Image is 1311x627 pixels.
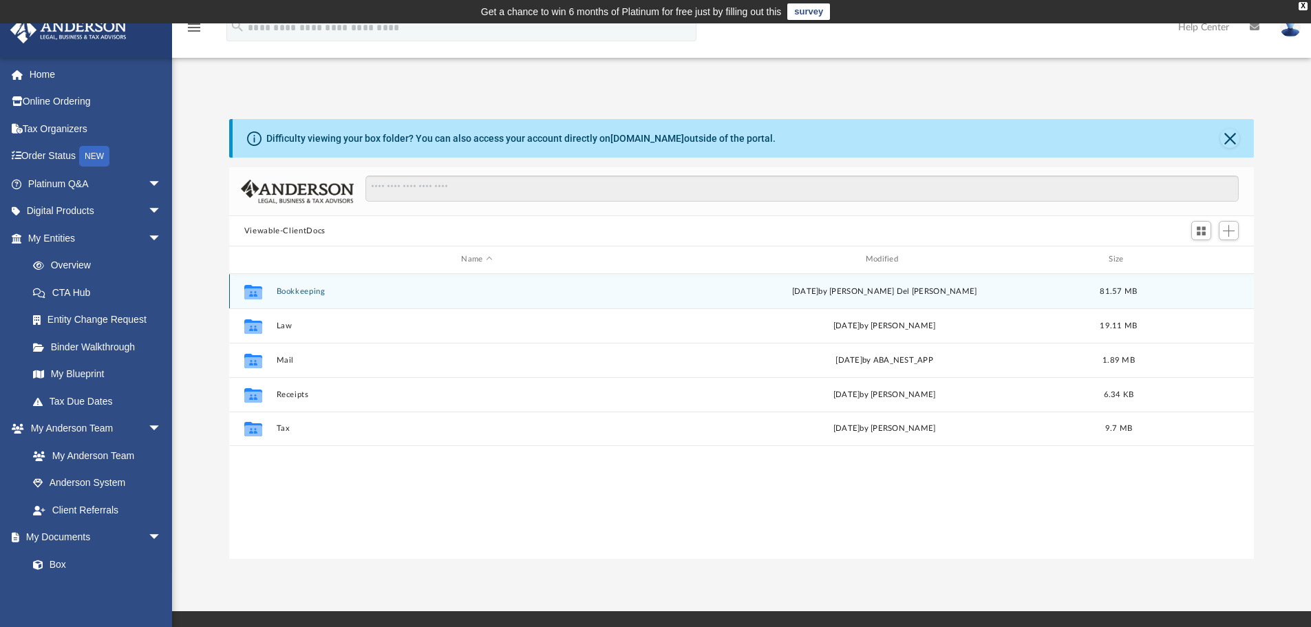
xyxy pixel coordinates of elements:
[19,578,175,606] a: Meeting Minutes
[683,319,1085,332] div: [DATE] by [PERSON_NAME]
[148,198,175,226] span: arrow_drop_down
[1100,287,1137,295] span: 81.57 MB
[148,224,175,253] span: arrow_drop_down
[1191,221,1212,240] button: Switch to Grid View
[229,274,1255,559] div: grid
[610,133,684,144] a: [DOMAIN_NAME]
[276,321,677,330] button: Law
[276,287,677,296] button: Bookkeeping
[148,415,175,443] span: arrow_drop_down
[19,361,175,388] a: My Blueprint
[235,253,270,266] div: id
[10,524,175,551] a: My Documentsarrow_drop_down
[1100,321,1137,329] span: 19.11 MB
[10,115,182,142] a: Tax Organizers
[1280,17,1301,37] img: User Pic
[19,333,182,361] a: Binder Walkthrough
[19,551,169,578] a: Box
[276,356,677,365] button: Mail
[148,524,175,552] span: arrow_drop_down
[683,354,1085,366] div: [DATE] by ABA_NEST_APP
[230,19,245,34] i: search
[10,142,182,171] a: Order StatusNEW
[276,424,677,433] button: Tax
[244,225,326,237] button: Viewable-ClientDocs
[1103,390,1133,398] span: 6.34 KB
[275,253,677,266] div: Name
[19,279,182,306] a: CTA Hub
[10,224,182,252] a: My Entitiesarrow_drop_down
[1299,2,1308,10] div: close
[186,19,202,36] i: menu
[1220,129,1239,148] button: Close
[1102,356,1135,363] span: 1.89 MB
[6,17,131,43] img: Anderson Advisors Platinum Portal
[787,3,830,20] a: survey
[10,61,182,88] a: Home
[683,285,1085,297] div: [DATE] by [PERSON_NAME] Del [PERSON_NAME]
[10,88,182,116] a: Online Ordering
[266,131,776,146] div: Difficulty viewing your box folder? You can also access your account directly on outside of the p...
[79,146,109,167] div: NEW
[19,496,175,524] a: Client Referrals
[10,415,175,443] a: My Anderson Teamarrow_drop_down
[683,423,1085,435] div: [DATE] by [PERSON_NAME]
[1105,425,1132,432] span: 9.7 MB
[1091,253,1146,266] div: Size
[481,3,782,20] div: Get a chance to win 6 months of Platinum for free just by filling out this
[1152,253,1248,266] div: id
[19,387,182,415] a: Tax Due Dates
[186,26,202,36] a: menu
[19,252,182,279] a: Overview
[148,170,175,198] span: arrow_drop_down
[683,388,1085,401] div: [DATE] by [PERSON_NAME]
[19,469,175,497] a: Anderson System
[19,442,169,469] a: My Anderson Team
[10,198,182,225] a: Digital Productsarrow_drop_down
[19,306,182,334] a: Entity Change Request
[683,253,1085,266] div: Modified
[10,170,182,198] a: Platinum Q&Aarrow_drop_down
[365,176,1239,202] input: Search files and folders
[276,390,677,399] button: Receipts
[1219,221,1239,240] button: Add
